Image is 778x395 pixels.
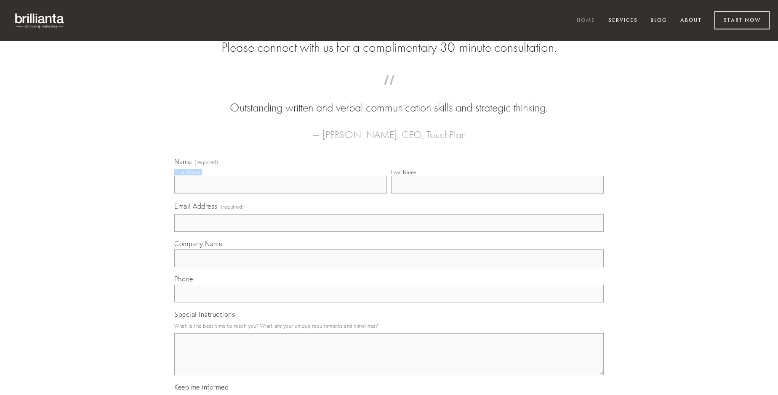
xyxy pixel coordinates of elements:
[174,202,218,210] span: Email Address
[645,14,673,28] a: Blog
[603,14,643,28] a: Services
[391,169,416,175] div: Last Name
[571,14,601,28] a: Home
[188,83,590,116] blockquote: Outstanding written and verbal communication skills and strategic thinking.
[174,169,200,175] div: First Name
[194,160,218,165] span: (required)
[174,275,193,283] span: Phone
[174,310,235,318] span: Special Instructions
[675,14,707,28] a: About
[174,157,192,166] span: Name
[188,116,590,143] figcaption: — [PERSON_NAME], CEO, TouchPlan
[174,320,604,331] p: What is the best time to reach you? What are your unique requirements and timelines?
[714,11,770,29] a: Start Now
[221,201,244,212] span: (required)
[8,8,72,33] img: brillianta - research, strategy, marketing
[174,239,222,248] span: Company Name
[174,40,604,56] h2: Please connect with us for a complimentary 30-minute consultation.
[174,383,229,391] span: Keep me informed
[188,83,590,100] span: “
